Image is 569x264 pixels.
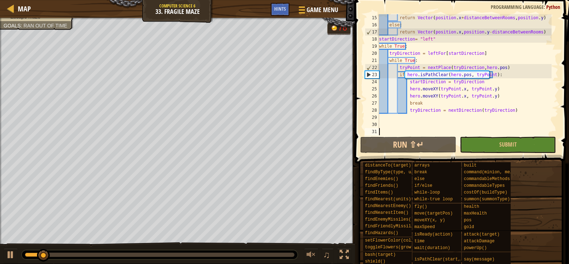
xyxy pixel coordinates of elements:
span: move(targetPos) [414,211,453,216]
div: 28 [365,107,379,114]
div: 25 [365,85,379,93]
div: 29 [365,114,379,121]
span: Python [546,4,560,10]
div: 18 [365,36,379,43]
span: maxSpeed [414,225,435,229]
span: findByType(type, units) [365,170,424,175]
span: while-true loop [414,197,453,202]
div: 22 [365,64,379,71]
div: 26 [365,93,379,100]
button: Ctrl + P: Play [4,248,18,263]
button: Adjust volume [304,248,318,263]
span: say(message) [464,257,494,262]
button: Run ⇧↵ [360,137,456,153]
div: 17 [365,28,379,36]
span: findFriends() [365,183,398,188]
span: while-loop [414,190,440,195]
button: Toggle fullscreen [337,248,351,263]
a: Map [14,4,31,14]
span: time [414,239,425,244]
button: ♫ [322,248,334,263]
span: fly() [414,204,427,209]
span: attackDamage [464,239,494,244]
div: 20 [365,50,379,57]
span: maxHealth [464,211,487,216]
span: findFriendlyMissiles() [365,224,421,229]
span: : [21,23,23,28]
span: summon(summonType) [464,197,510,202]
span: Ran out of time [23,23,67,28]
div: 15 [365,14,379,21]
span: arrays [414,163,430,168]
span: : [544,4,546,10]
span: isReady(action) [414,232,453,237]
span: findNearestItem() [365,210,408,215]
span: setFlowerColor(color) [365,238,419,243]
div: 19 [365,43,379,50]
span: moveXY(x, y) [414,218,445,223]
span: pos [464,218,472,223]
span: wait(duration) [414,245,450,250]
span: commandableTypes [464,183,505,188]
span: Programming language [491,4,544,10]
span: findNearest(units) [365,197,411,202]
span: distanceTo(target) [365,163,411,168]
span: Submit [499,141,517,148]
div: 30 [365,121,379,128]
span: shield() [365,259,385,264]
span: health [464,204,479,209]
span: command(minion, method, arg1, arg2) [464,170,553,175]
span: Goals [4,23,21,28]
button: Game Menu [293,3,342,20]
div: 24 [365,78,379,85]
span: break [414,170,427,175]
span: isPathClear(start, end) [414,257,473,262]
div: 27 [365,100,379,107]
div: 21 [365,57,379,64]
span: built [464,163,477,168]
div: 16 [365,21,379,28]
span: powerUp() [464,245,487,250]
span: findItems() [365,190,393,195]
span: Game Menu [307,5,338,15]
span: if/else [414,183,432,188]
span: gold [464,225,474,229]
span: else [414,176,425,181]
span: findEnemies() [365,176,398,181]
span: commandableMethods [464,176,510,181]
div: 23 [365,71,379,78]
span: findNearestEnemy() [365,204,411,208]
div: 76 [338,24,347,32]
span: attack(target) [464,232,500,237]
span: findEnemyMissiles() [365,217,414,222]
button: Submit [460,137,556,153]
span: findHazards() [365,231,398,236]
span: costOf(buildType) [464,190,507,195]
span: Map [18,4,31,14]
div: Team 'humans' has 76 gold. [327,22,351,35]
span: ♫ [323,249,330,260]
span: toggleFlowers(grow) [365,245,414,250]
span: bash(target) [365,252,395,257]
span: Hints [274,5,286,12]
div: 31 [365,128,379,135]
